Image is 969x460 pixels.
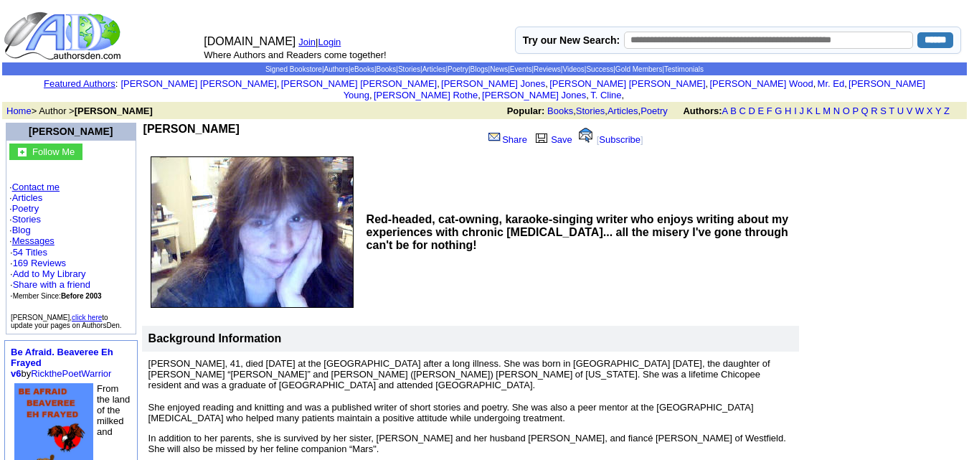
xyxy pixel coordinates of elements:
a: Login [318,37,341,47]
a: P [852,105,858,116]
font: i [708,80,709,88]
a: News [490,65,508,73]
a: Share [487,134,527,145]
a: V [907,105,913,116]
a: 169 Reviews [13,258,66,268]
a: F [767,105,772,116]
img: share_page.gif [488,131,501,143]
a: L [816,105,821,116]
p: She enjoyed reading and knitting and was a published writer of short stories and poetry. She was ... [148,402,793,423]
a: 54 Titles [13,247,47,258]
a: [PERSON_NAME] [PERSON_NAME] [281,78,437,89]
a: Q [861,105,868,116]
a: Share with a friend [13,279,90,290]
font: · [9,235,55,246]
a: [PERSON_NAME] Rothe [374,90,478,100]
font: · · · · · [9,182,133,301]
img: alert.gif [579,128,592,143]
a: Subscribe [599,134,641,145]
font: [PERSON_NAME], 41, died [DATE] at the [GEOGRAPHIC_DATA] after a long illness. She was born in [GE... [148,358,770,390]
a: Join [298,37,316,47]
a: Featured Authors [44,78,115,89]
b: Background Information [148,332,282,344]
a: Gold Members [615,65,663,73]
font: [DOMAIN_NAME] [204,35,296,47]
a: N [833,105,840,116]
a: Testimonials [664,65,704,73]
a: Z [944,105,950,116]
a: Articles [422,65,446,73]
font: i [372,92,374,100]
font: | [316,37,346,47]
font: Where Authors and Readers come together! [204,50,386,60]
font: , , , [507,105,963,116]
a: [PERSON_NAME] Young [344,78,925,100]
a: Articles [608,105,638,116]
b: Popular: [507,105,545,116]
font: ] [641,134,643,145]
font: Member Since: [13,292,102,300]
b: Red-headed, cat-owning, karaoke-singing writer who enjoys writing about my experiences with chron... [367,213,789,251]
a: Videos [562,65,584,73]
a: eBooks [351,65,374,73]
a: W [915,105,924,116]
font: : [44,78,118,89]
a: RickthePoetWarrior [31,368,111,379]
a: [PERSON_NAME] [PERSON_NAME] [549,78,705,89]
a: T. Cline [590,90,621,100]
a: Books [377,65,397,73]
font: , , , , , , , , , , [120,78,925,100]
a: S [880,105,887,116]
img: gc.jpg [18,148,27,156]
a: [PERSON_NAME] Jones [482,90,586,100]
a: A [722,105,728,116]
a: J [799,105,804,116]
a: Be Afraid. Beaveree Eh Frayed v6 [11,347,113,379]
font: i [548,80,549,88]
img: library.gif [534,131,549,143]
font: i [624,92,625,100]
a: Stories [398,65,420,73]
a: Add to My Library [13,268,86,279]
a: Y [935,105,941,116]
a: click here [72,314,102,321]
a: C [739,105,745,116]
a: Poetry [12,203,39,214]
a: Poetry [448,65,468,73]
a: [PERSON_NAME] Wood [709,78,813,89]
a: B [730,105,737,116]
a: R [871,105,877,116]
span: | | | | | | | | | | | | | | [265,65,704,73]
a: O [843,105,850,116]
label: Try our New Search: [523,34,620,46]
a: K [807,105,813,116]
a: H [785,105,791,116]
b: Before 2003 [61,292,102,300]
a: G [775,105,782,116]
a: T [889,105,894,116]
a: Poetry [641,105,668,116]
a: U [897,105,904,116]
a: Mr. Ed [818,78,845,89]
img: 6980.JPG [151,156,354,308]
font: · · [10,247,102,301]
a: Messages [12,235,55,246]
a: D [748,105,755,116]
a: Contact me [12,182,60,192]
font: i [847,80,849,88]
a: X [927,105,933,116]
a: Follow Me [32,145,75,157]
font: [PERSON_NAME] [29,126,113,137]
a: Events [510,65,532,73]
b: Authors: [683,105,722,116]
font: by [11,347,113,379]
a: Blog [12,225,31,235]
img: logo_ad.gif [4,11,124,61]
font: i [279,80,280,88]
font: i [481,92,482,100]
font: Follow Me [32,146,75,157]
font: i [816,80,817,88]
a: E [757,105,764,116]
iframe: fb:like Facebook Social Plugin [143,136,466,150]
a: Books [547,105,573,116]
